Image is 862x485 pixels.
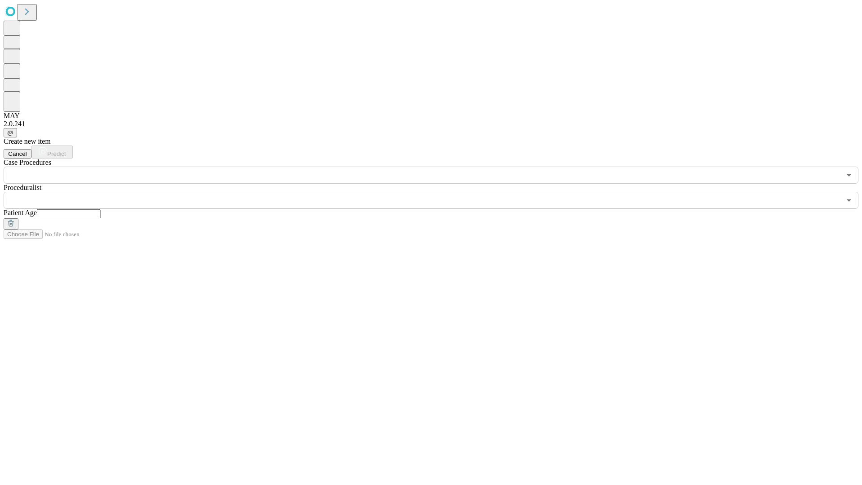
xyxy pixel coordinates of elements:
[4,159,51,166] span: Scheduled Procedure
[4,137,51,145] span: Create new item
[47,150,66,157] span: Predict
[4,120,858,128] div: 2.0.241
[4,112,858,120] div: MAY
[31,145,73,159] button: Predict
[843,169,855,181] button: Open
[4,149,31,159] button: Cancel
[8,150,27,157] span: Cancel
[4,209,37,216] span: Patient Age
[4,128,17,137] button: @
[4,184,41,191] span: Proceduralist
[7,129,13,136] span: @
[843,194,855,207] button: Open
